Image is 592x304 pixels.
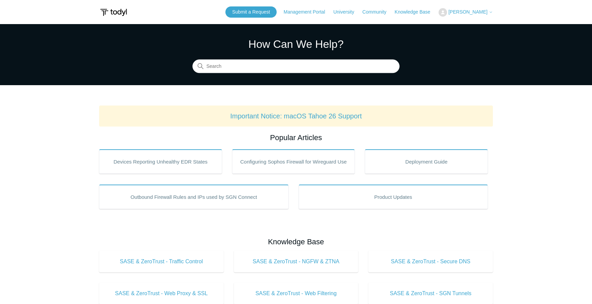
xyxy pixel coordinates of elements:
h1: How Can We Help? [192,36,400,52]
span: SASE & ZeroTrust - Traffic Control [109,258,214,266]
a: Outbound Firewall Rules and IPs used by SGN Connect [99,185,289,209]
a: SASE & ZeroTrust - Secure DNS [368,251,493,272]
span: SASE & ZeroTrust - Web Filtering [244,289,348,298]
span: SASE & ZeroTrust - SGN Tunnels [378,289,483,298]
span: SASE & ZeroTrust - Web Proxy & SSL [109,289,214,298]
a: SASE & ZeroTrust - NGFW & ZTNA [234,251,358,272]
h2: Knowledge Base [99,236,493,247]
input: Search [192,60,400,73]
button: [PERSON_NAME] [439,8,493,17]
a: Product Updates [299,185,488,209]
a: Important Notice: macOS Tahoe 26 Support [230,112,362,120]
a: University [333,8,361,16]
a: Community [363,8,393,16]
a: Management Portal [284,8,332,16]
a: Devices Reporting Unhealthy EDR States [99,149,222,174]
a: Submit a Request [225,6,277,18]
span: SASE & ZeroTrust - Secure DNS [378,258,483,266]
a: SASE & ZeroTrust - Traffic Control [99,251,224,272]
h2: Popular Articles [99,132,493,143]
a: Configuring Sophos Firewall for Wireguard Use [232,149,355,174]
a: Knowledge Base [395,8,437,16]
span: SASE & ZeroTrust - NGFW & ZTNA [244,258,348,266]
span: [PERSON_NAME] [448,9,487,15]
img: Todyl Support Center Help Center home page [99,6,128,19]
a: Deployment Guide [365,149,488,174]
